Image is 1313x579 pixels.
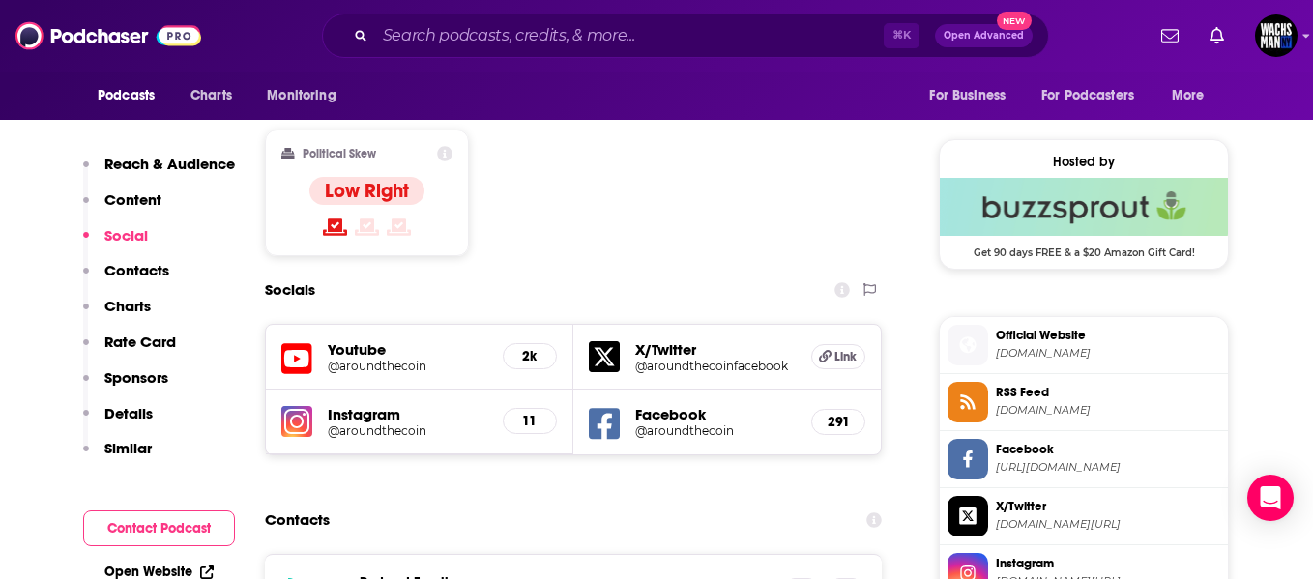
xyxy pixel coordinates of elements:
[104,261,169,279] p: Contacts
[104,226,148,245] p: Social
[635,423,796,438] a: @aroundthecoin
[104,155,235,173] p: Reach & Audience
[997,12,1032,30] span: New
[267,82,336,109] span: Monitoring
[104,439,152,457] p: Similar
[635,340,796,359] h5: X/Twitter
[1247,475,1294,521] div: Open Intercom Messenger
[328,405,487,423] h5: Instagram
[834,349,857,364] span: Link
[328,359,487,373] a: @aroundthecoin
[996,460,1220,475] span: https://www.facebook.com/aroundthecoin
[1158,77,1229,114] button: open menu
[944,31,1024,41] span: Open Advanced
[83,510,235,546] button: Contact Podcast
[996,403,1220,418] span: feeds.buzzsprout.com
[98,82,155,109] span: Podcasts
[15,17,201,54] img: Podchaser - Follow, Share and Rate Podcasts
[104,297,151,315] p: Charts
[996,517,1220,532] span: twitter.com/aroundthecoinfacebook
[265,502,330,538] h2: Contacts
[519,348,540,364] h5: 2k
[935,24,1033,47] button: Open AdvancedNew
[104,404,153,422] p: Details
[265,272,315,308] h2: Socials
[83,190,161,226] button: Content
[996,384,1220,401] span: RSS Feed
[83,261,169,297] button: Contacts
[1255,14,1298,57] img: User Profile
[940,178,1228,236] img: Buzzsprout Deal: Get 90 days FREE & a $20 Amazon Gift Card!
[948,496,1220,536] a: X/Twitter[DOMAIN_NAME][URL]
[178,77,244,114] a: Charts
[1041,82,1134,109] span: For Podcasters
[1255,14,1298,57] span: Logged in as WachsmanNY
[104,368,168,387] p: Sponsors
[635,405,796,423] h5: Facebook
[996,498,1220,515] span: X/Twitter
[322,14,1049,58] div: Search podcasts, credits, & more...
[916,77,1030,114] button: open menu
[828,414,849,430] h5: 291
[83,226,148,262] button: Social
[325,179,409,203] h4: Low Right
[83,439,152,475] button: Similar
[84,77,180,114] button: open menu
[948,439,1220,479] a: Facebook[URL][DOMAIN_NAME]
[948,382,1220,422] a: RSS Feed[DOMAIN_NAME]
[1172,82,1205,109] span: More
[328,340,487,359] h5: Youtube
[996,555,1220,572] span: Instagram
[929,82,1006,109] span: For Business
[940,178,1228,257] a: Buzzsprout Deal: Get 90 days FREE & a $20 Amazon Gift Card!
[996,346,1220,361] span: aroundthecoin.com
[328,423,487,438] a: @aroundthecoin
[303,147,376,160] h2: Political Skew
[253,77,361,114] button: open menu
[1255,14,1298,57] button: Show profile menu
[1029,77,1162,114] button: open menu
[83,155,235,190] button: Reach & Audience
[83,297,151,333] button: Charts
[635,359,796,373] a: @aroundthecoinfacebook
[996,441,1220,458] span: Facebook
[1153,19,1186,52] a: Show notifications dropdown
[83,333,176,368] button: Rate Card
[281,406,312,437] img: iconImage
[83,368,168,404] button: Sponsors
[519,413,540,429] h5: 11
[940,236,1228,259] span: Get 90 days FREE & a $20 Amazon Gift Card!
[104,190,161,209] p: Content
[948,325,1220,365] a: Official Website[DOMAIN_NAME]
[811,344,865,369] a: Link
[375,20,884,51] input: Search podcasts, credits, & more...
[104,333,176,351] p: Rate Card
[940,154,1228,170] div: Hosted by
[83,404,153,440] button: Details
[1202,19,1232,52] a: Show notifications dropdown
[996,327,1220,344] span: Official Website
[190,82,232,109] span: Charts
[884,23,919,48] span: ⌘ K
